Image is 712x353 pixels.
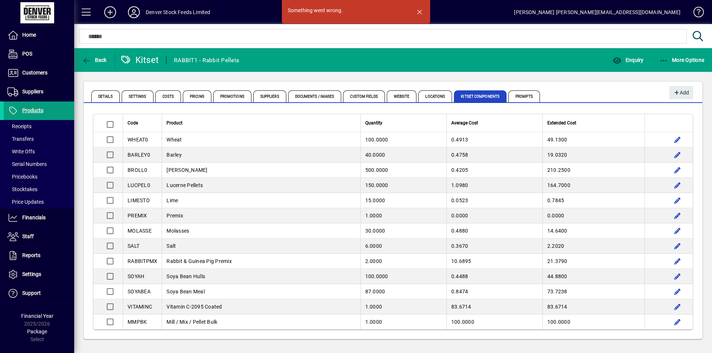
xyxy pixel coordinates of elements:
[446,254,543,269] td: 10.6895
[4,183,74,196] a: Stocktakes
[82,57,107,63] span: Back
[446,178,543,193] td: 1.0980
[7,186,37,192] span: Stocktakes
[162,314,360,329] td: Mill / Mix / Pellet Bulk
[360,269,446,284] td: 100.0000
[128,227,157,234] div: MOLASSE
[543,208,645,223] td: 0.0000
[91,90,120,102] span: Details
[155,90,181,102] span: Costs
[446,314,543,329] td: 100.0000
[288,90,342,102] span: Documents / Images
[543,223,645,239] td: 14.6400
[360,299,446,314] td: 1.0000
[128,197,157,204] div: LIMESTO
[128,303,157,310] div: VITAMINC
[669,86,693,99] button: Add
[672,134,683,146] button: Edit
[22,107,43,113] span: Products
[543,163,645,178] td: 210.2500
[167,119,182,127] span: Product
[446,269,543,284] td: 0.4488
[454,90,507,102] span: Kitset Components
[162,254,360,269] td: Rabbit & Guinea Pig Premix
[162,178,360,193] td: Lucerne Pellets
[4,133,74,145] a: Transfers
[360,284,446,299] td: 87.0000
[672,210,683,222] button: Edit
[162,223,360,239] td: Molasses
[360,314,446,329] td: 1.0000
[162,284,360,299] td: Soya Bean Meal
[4,246,74,265] a: Reports
[213,90,251,102] span: Promotions
[446,147,543,163] td: 0.4758
[4,26,74,44] a: Home
[672,286,683,297] button: Edit
[360,132,446,147] td: 100.0000
[162,193,360,208] td: Lime
[27,329,47,334] span: Package
[128,119,138,127] span: Code
[387,90,417,102] span: Website
[4,145,74,158] a: Write Offs
[672,301,683,313] button: Edit
[543,239,645,254] td: 2.2020
[446,132,543,147] td: 0.4913
[543,299,645,314] td: 83.6714
[22,89,43,94] span: Suppliers
[543,284,645,299] td: 73.7238
[446,208,543,223] td: 0.0000
[22,252,40,258] span: Reports
[688,1,703,26] a: Knowledge Base
[672,149,683,161] button: Edit
[128,151,157,159] div: BARLEY0
[22,70,47,76] span: Customers
[4,265,74,284] a: Settings
[7,136,34,142] span: Transfers
[672,270,683,282] button: Edit
[543,147,645,163] td: 19.0320
[611,53,645,67] button: Enquiry
[451,119,478,127] span: Average Cost
[162,269,360,284] td: Soya Bean Hulls
[543,254,645,269] td: 21.3790
[74,53,115,67] app-page-header-button: Back
[22,214,46,220] span: Financials
[128,182,157,189] div: LUCPEL0
[22,290,41,296] span: Support
[613,57,643,63] span: Enquiry
[128,257,157,265] div: RABBITPMX
[543,193,645,208] td: 0.7845
[128,273,157,280] div: SOYAH
[343,90,385,102] span: Custom Fields
[672,316,683,328] button: Edit
[547,119,576,127] span: Extended Cost
[183,90,211,102] span: Pricing
[360,239,446,254] td: 6.0000
[446,239,543,254] td: 0.3670
[253,90,286,102] span: Suppliers
[672,240,683,252] button: Edit
[514,6,680,18] div: [PERSON_NAME] [PERSON_NAME][EMAIL_ADDRESS][DOMAIN_NAME]
[446,299,543,314] td: 83.6714
[4,158,74,170] a: Serial Numbers
[122,6,146,19] button: Profile
[22,51,32,57] span: POS
[4,170,74,183] a: Pricebooks
[543,132,645,147] td: 49.1300
[360,223,446,239] td: 30.0000
[7,174,37,180] span: Pricebooks
[162,299,360,314] td: Vitamin C-2095 Coated
[360,254,446,269] td: 2.0000
[128,318,157,326] div: MMPBK
[543,178,645,193] td: 164.7000
[446,284,543,299] td: 0.8474
[22,32,36,38] span: Home
[657,53,706,67] button: More Options
[128,166,157,174] div: BROLL0
[128,212,157,219] div: PREMIX
[446,223,543,239] td: 0.4880
[4,83,74,101] a: Suppliers
[162,239,360,254] td: Salt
